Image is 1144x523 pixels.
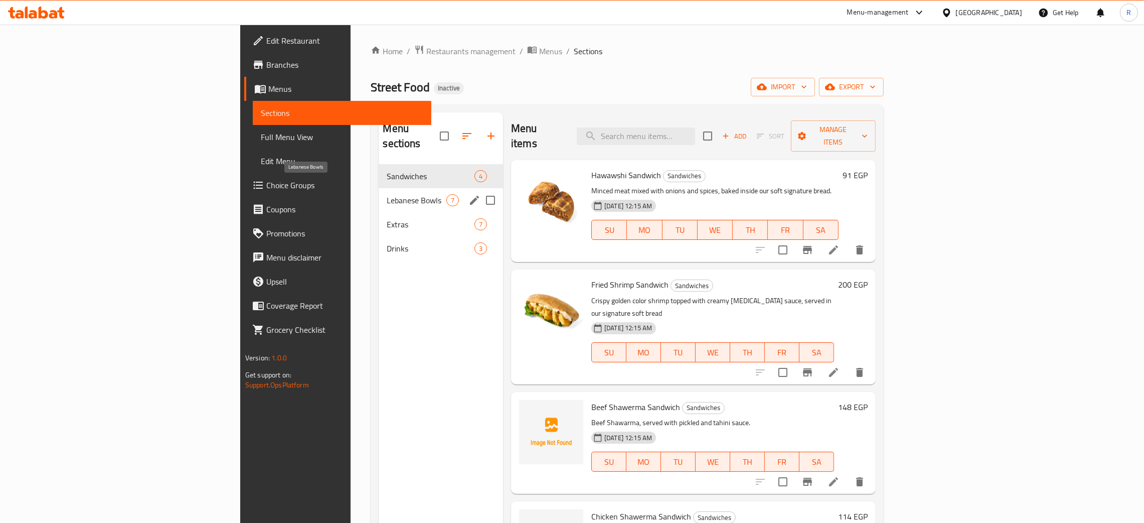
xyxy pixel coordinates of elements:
[700,455,726,469] span: WE
[630,345,657,360] span: MO
[591,342,626,362] button: SU
[828,476,840,488] a: Edit menu item
[244,318,431,342] a: Grocery Checklist
[474,242,487,254] div: items
[683,402,724,414] span: Sandwiches
[848,470,872,494] button: delete
[772,239,793,260] span: Select to update
[600,323,656,333] span: [DATE] 12:15 AM
[379,188,503,212] div: Lebanese Bowls7edit
[245,378,309,391] a: Support.OpsPlatform
[596,455,622,469] span: SU
[630,455,657,469] span: MO
[682,402,725,414] div: Sandwiches
[434,84,464,92] span: Inactive
[799,342,834,362] button: SA
[244,197,431,221] a: Coupons
[539,45,562,57] span: Menus
[730,342,765,362] button: TH
[1126,7,1131,18] span: R
[414,45,516,58] a: Restaurants management
[661,452,696,472] button: TU
[750,128,791,144] span: Select section first
[591,185,839,197] p: Minced meat mixed with onions and spices, baked inside our soft signature bread.
[665,345,692,360] span: TU
[253,101,431,125] a: Sections
[759,81,807,93] span: import
[268,83,423,95] span: Menus
[474,218,487,230] div: items
[791,120,876,152] button: Manage items
[519,168,583,232] img: Hawawshi Sandwich
[387,242,474,254] span: Drinks
[631,223,658,237] span: MO
[447,196,458,205] span: 7
[772,362,793,383] span: Select to update
[245,368,291,381] span: Get support on:
[266,35,423,47] span: Edit Restaurant
[387,218,474,230] span: Extras
[434,82,464,94] div: Inactive
[807,223,835,237] span: SA
[664,170,705,182] span: Sandwiches
[519,278,583,342] img: Fried Shrimp Sandwich
[379,236,503,260] div: Drinks3
[244,294,431,318] a: Coverage Report
[667,223,694,237] span: TU
[847,7,909,19] div: Menu-management
[799,123,868,149] span: Manage items
[827,81,876,93] span: export
[253,149,431,173] a: Edit Menu
[663,220,698,240] button: TU
[751,78,815,96] button: import
[956,7,1022,18] div: [GEOGRAPHIC_DATA]
[848,238,872,262] button: delete
[591,220,627,240] button: SU
[245,351,270,364] span: Version:
[702,223,729,237] span: WE
[261,131,423,143] span: Full Menu View
[266,276,423,288] span: Upsell
[627,220,662,240] button: MO
[379,212,503,236] div: Extras7
[734,455,761,469] span: TH
[379,160,503,265] nav: Menu sections
[266,227,423,239] span: Promotions
[843,168,868,182] h6: 91 EGP
[661,342,696,362] button: TU
[446,194,459,206] div: items
[765,452,799,472] button: FR
[768,220,803,240] button: FR
[730,452,765,472] button: TH
[795,360,820,384] button: Branch-specific-item
[696,342,730,362] button: WE
[803,345,830,360] span: SA
[591,277,669,292] span: Fried Shrimp Sandwich
[244,270,431,294] a: Upsell
[848,360,872,384] button: delete
[261,107,423,119] span: Sections
[772,223,799,237] span: FR
[697,125,718,147] span: Select section
[577,127,695,145] input: search
[718,128,750,144] span: Add item
[591,452,626,472] button: SU
[795,470,820,494] button: Branch-specific-item
[600,201,656,211] span: [DATE] 12:15 AM
[244,221,431,245] a: Promotions
[600,433,656,443] span: [DATE] 12:15 AM
[266,251,423,264] span: Menu disclaimer
[838,400,868,414] h6: 148 EGP
[591,417,834,429] p: Beef Shawarma, served with pickled and tahini sauce.
[696,452,730,472] button: WE
[626,452,661,472] button: MO
[467,193,482,208] button: edit
[271,351,287,364] span: 1.0.0
[379,164,503,188] div: Sandwiches4
[769,455,795,469] span: FR
[803,220,839,240] button: SA
[387,194,446,206] span: Lebanese Bowls
[596,345,622,360] span: SU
